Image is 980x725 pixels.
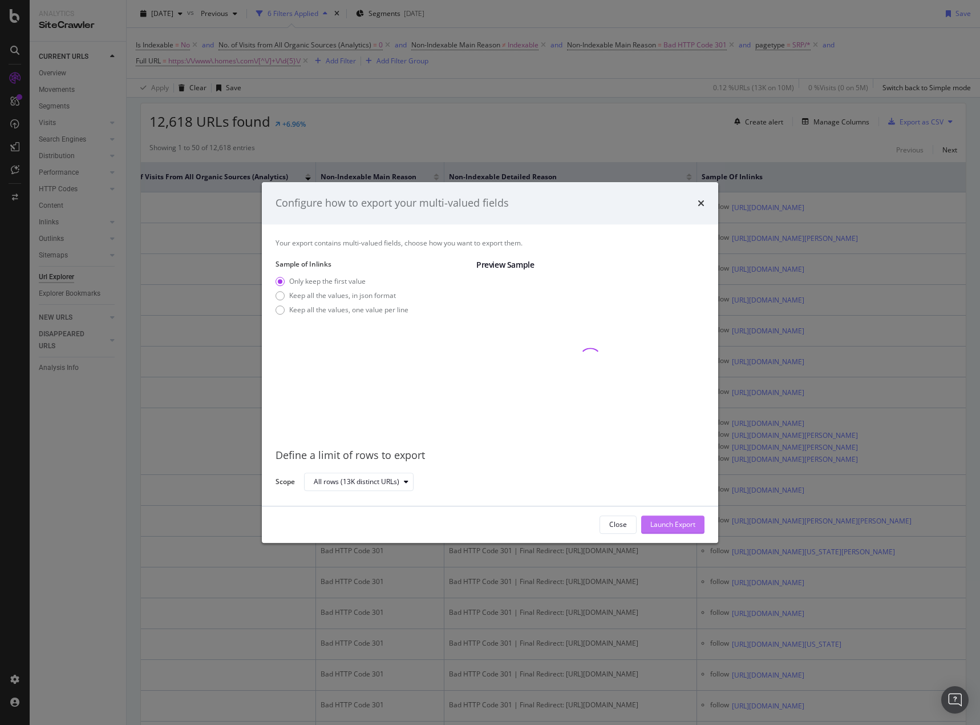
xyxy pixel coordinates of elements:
[314,478,399,485] div: All rows (13K distinct URLs)
[609,519,627,529] div: Close
[289,305,408,315] div: Keep all the values, one value per line
[276,238,704,248] div: Your export contains multi-valued fields, choose how you want to export them.
[289,291,396,300] div: Keep all the values, in json format
[941,686,969,714] div: Open Intercom Messenger
[698,196,704,211] div: times
[262,182,718,543] div: modal
[289,276,366,286] div: Only keep the first value
[650,519,695,529] div: Launch Export
[600,515,637,534] button: Close
[304,473,414,491] button: All rows (13K distinct URLs)
[476,259,704,271] div: Preview Sample
[276,259,467,269] label: Sample of Inlinks
[276,276,408,286] div: Only keep the first value
[276,448,704,463] div: Define a limit of rows to export
[276,196,509,211] div: Configure how to export your multi-valued fields
[276,291,408,300] div: Keep all the values, in json format
[641,515,704,534] button: Launch Export
[276,477,295,489] label: Scope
